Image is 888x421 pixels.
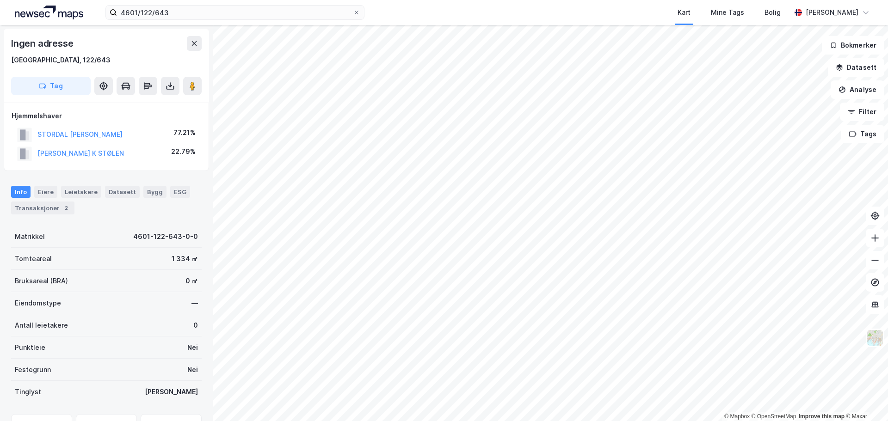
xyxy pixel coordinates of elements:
div: Mine Tags [711,7,744,18]
button: Tag [11,77,91,95]
div: Hjemmelshaver [12,110,201,122]
button: Analyse [831,80,884,99]
div: Eiendomstype [15,298,61,309]
div: [PERSON_NAME] [145,386,198,397]
div: Bygg [143,186,166,198]
div: 0 [193,320,198,331]
img: Z [866,329,884,347]
div: [PERSON_NAME] [806,7,858,18]
div: ESG [170,186,190,198]
div: Datasett [105,186,140,198]
div: Kontrollprogram for chat [842,377,888,421]
a: Mapbox [724,413,750,420]
img: logo.a4113a55bc3d86da70a041830d287a7e.svg [15,6,83,19]
div: Tinglyst [15,386,41,397]
div: — [191,298,198,309]
a: Improve this map [799,413,845,420]
div: Tomteareal [15,253,52,264]
div: Matrikkel [15,231,45,242]
input: Søk på adresse, matrikkel, gårdeiere, leietakere eller personer [117,6,353,19]
div: 22.79% [171,146,196,157]
button: Filter [840,103,884,121]
div: 4601-122-643-0-0 [133,231,198,242]
div: Eiere [34,186,57,198]
button: Tags [841,125,884,143]
div: Ingen adresse [11,36,75,51]
div: 2 [62,203,71,213]
button: Datasett [828,58,884,77]
div: Leietakere [61,186,101,198]
div: Nei [187,342,198,353]
div: Bolig [765,7,781,18]
a: OpenStreetMap [752,413,796,420]
div: [GEOGRAPHIC_DATA], 122/643 [11,55,111,66]
div: 0 ㎡ [185,275,198,287]
button: Bokmerker [822,36,884,55]
div: 1 334 ㎡ [172,253,198,264]
div: Nei [187,364,198,375]
div: Festegrunn [15,364,51,375]
div: 77.21% [173,127,196,138]
iframe: Chat Widget [842,377,888,421]
div: Kart [678,7,691,18]
div: Transaksjoner [11,201,74,214]
div: Punktleie [15,342,45,353]
div: Bruksareal (BRA) [15,275,68,287]
div: Info [11,186,31,198]
div: Antall leietakere [15,320,68,331]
